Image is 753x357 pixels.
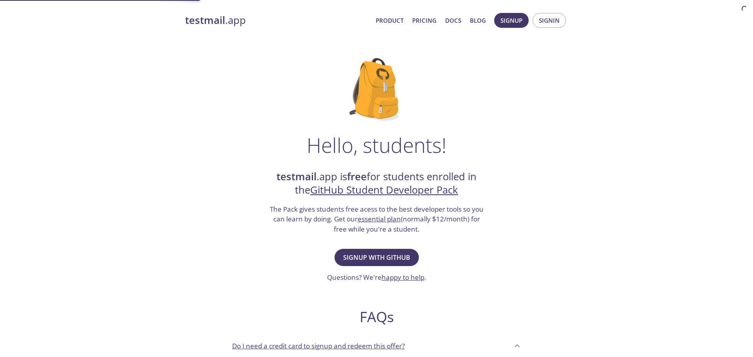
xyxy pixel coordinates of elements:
a: testmail.app [185,14,369,27]
a: essential plan [358,214,401,223]
span: Signup [500,15,522,25]
p: Do I need a credit card to signup and redeem this offer? [232,341,405,351]
h1: Hello, students! [307,133,446,157]
h3: The Pack gives students free acess to the best developer tools so you can learn by doing. Get our... [269,204,484,234]
span: Signup with GitHub [343,252,410,263]
a: Blog [470,15,486,25]
strong: testmail [276,170,316,183]
button: Signin [533,13,566,28]
h3: Questions? We're . [327,272,426,283]
a: Pricing [412,15,437,25]
button: Signup with GitHub [335,249,419,266]
img: github-student-backpack.png [349,58,404,121]
span: Signin [539,15,560,25]
a: Product [376,15,404,25]
a: Docs [445,15,461,25]
button: Signup [494,13,529,28]
strong: testmail [185,13,225,27]
h2: .app is for students enrolled in the [269,170,484,197]
strong: free [347,170,367,183]
a: happy to help [382,273,424,282]
h2: FAQs [226,308,527,326]
a: GitHub Student Developer Pack [310,183,458,197]
div: Do I need a credit card to signup and redeem this offer? [226,335,527,356]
